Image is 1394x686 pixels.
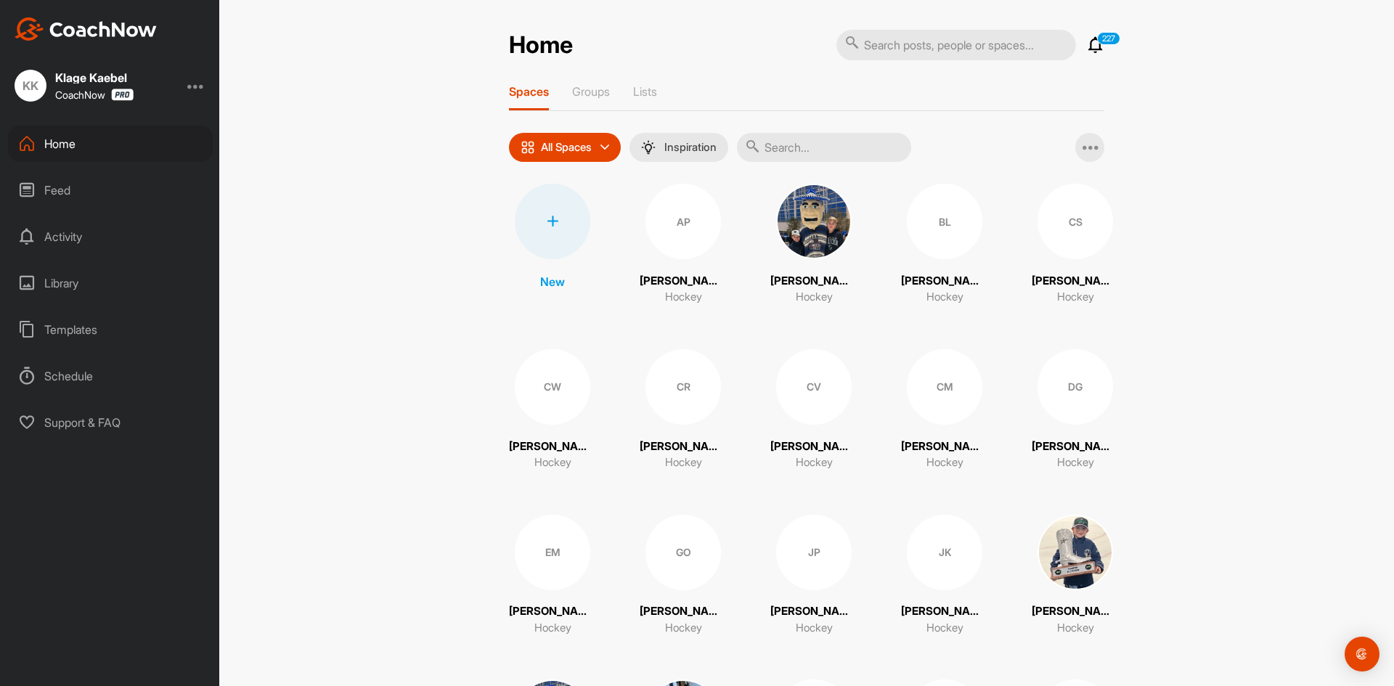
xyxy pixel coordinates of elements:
[836,30,1076,60] input: Search posts, people or spaces...
[926,454,963,471] p: Hockey
[796,454,833,471] p: Hockey
[1345,637,1379,671] div: Open Intercom Messenger
[641,140,656,155] img: menuIcon
[8,265,213,301] div: Library
[1038,184,1113,259] div: CS
[1032,603,1119,620] p: [PERSON_NAME]
[645,349,721,425] div: CR
[901,438,988,455] p: [PERSON_NAME]
[509,31,573,60] h2: Home
[901,273,988,290] p: [PERSON_NAME]
[509,438,596,455] p: [PERSON_NAME]
[640,184,727,306] a: AP[PERSON_NAME]Hockey
[901,349,988,471] a: CM[PERSON_NAME]Hockey
[8,358,213,394] div: Schedule
[509,84,549,99] p: Spaces
[55,72,134,83] div: Klage Kaebel
[1032,515,1119,637] a: [PERSON_NAME]Hockey
[665,454,702,471] p: Hockey
[633,84,657,99] p: Lists
[1032,349,1119,471] a: DG[PERSON_NAME]Hockey
[1057,620,1094,637] p: Hockey
[907,349,982,425] div: CM
[796,620,833,637] p: Hockey
[926,289,963,306] p: Hockey
[770,603,857,620] p: [PERSON_NAME] [PERSON_NAME]
[907,515,982,590] div: JK
[541,142,592,153] p: All Spaces
[15,17,157,41] img: CoachNow
[770,349,857,471] a: CV[PERSON_NAME]Hockey
[534,454,571,471] p: Hockey
[509,515,596,637] a: EM[PERSON_NAME]Hockey
[776,349,852,425] div: CV
[737,133,911,162] input: Search...
[509,349,596,471] a: CW[PERSON_NAME]Hockey
[770,515,857,637] a: JP[PERSON_NAME] [PERSON_NAME]Hockey
[540,273,565,290] p: New
[640,273,727,290] p: [PERSON_NAME]
[1038,515,1113,590] img: square_c76187812823de7ddcd303fcd271f23b.jpg
[645,515,721,590] div: GO
[640,438,727,455] p: [PERSON_NAME]
[776,184,852,259] img: square_cad4e8015682b764a2b89366a8d98034.jpg
[640,515,727,637] a: GO[PERSON_NAME]Hockey
[1032,273,1119,290] p: [PERSON_NAME]
[15,70,46,102] div: KK
[796,289,833,306] p: Hockey
[1057,454,1094,471] p: Hockey
[1097,32,1120,45] p: 227
[534,620,571,637] p: Hockey
[907,184,982,259] div: BL
[8,404,213,441] div: Support & FAQ
[1038,349,1113,425] div: DG
[8,172,213,208] div: Feed
[1032,438,1119,455] p: [PERSON_NAME]
[640,349,727,471] a: CR[PERSON_NAME]Hockey
[8,311,213,348] div: Templates
[8,126,213,162] div: Home
[926,620,963,637] p: Hockey
[664,142,717,153] p: Inspiration
[509,603,596,620] p: [PERSON_NAME]
[645,184,721,259] div: AP
[515,515,590,590] div: EM
[521,140,535,155] img: icon
[1057,289,1094,306] p: Hockey
[572,84,610,99] p: Groups
[55,89,134,101] div: CoachNow
[111,89,134,101] img: CoachNow Pro
[770,184,857,306] a: [PERSON_NAME]Hockey
[1032,184,1119,306] a: CS[PERSON_NAME]Hockey
[665,620,702,637] p: Hockey
[901,515,988,637] a: JK[PERSON_NAME]Hockey
[901,184,988,306] a: BL[PERSON_NAME]Hockey
[770,273,857,290] p: [PERSON_NAME]
[901,603,988,620] p: [PERSON_NAME]
[8,219,213,255] div: Activity
[515,349,590,425] div: CW
[640,603,727,620] p: [PERSON_NAME]
[776,515,852,590] div: JP
[770,438,857,455] p: [PERSON_NAME]
[665,289,702,306] p: Hockey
